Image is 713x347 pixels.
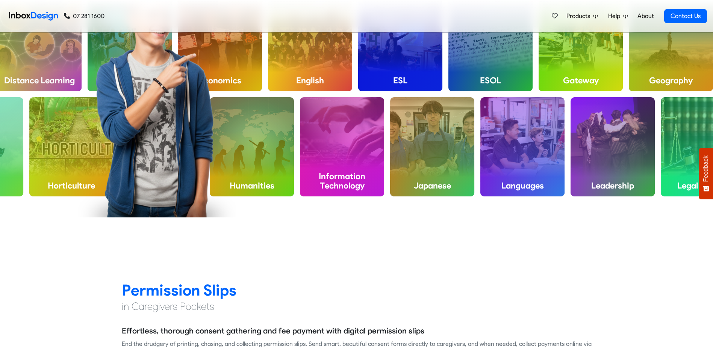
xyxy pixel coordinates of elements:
[702,155,709,182] span: Feedback
[571,175,655,196] h4: Leadership
[390,175,474,196] h4: Japanese
[563,9,601,24] a: Products
[664,9,707,23] a: Contact Us
[64,12,104,21] a: 07 281 1600
[480,175,565,196] h4: Languages
[29,175,114,196] h4: Horticulture
[178,69,262,91] h4: Economics
[122,300,592,313] h4: in Caregivers Pockets
[448,69,533,91] h4: ESOL
[608,12,623,21] span: Help
[539,69,623,91] h4: Gateway
[268,69,352,91] h4: English
[566,12,593,21] span: Products
[629,69,713,91] h4: Geography
[122,325,424,336] h5: Effortless, thorough consent gathering and fee payment with digital permission slips
[122,281,592,300] h2: Permission Slips
[635,9,656,24] a: About
[300,165,384,196] h4: Information Technology
[358,69,442,91] h4: ESL
[210,175,294,196] h4: Humanities
[605,9,631,24] a: Help
[699,148,713,199] button: Feedback - Show survey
